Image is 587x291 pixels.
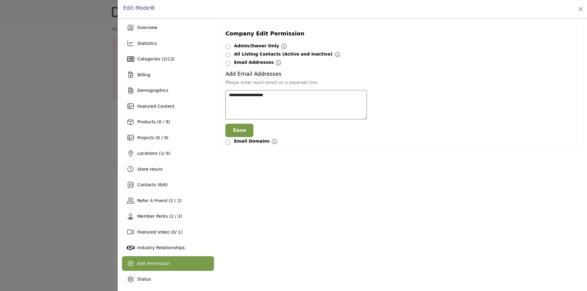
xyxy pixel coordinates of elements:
span: Statistics [137,41,157,46]
span: Overview [137,25,157,30]
span: Refer A Friend (2 / 2) [137,198,182,203]
span: Billing [137,72,150,77]
span: 6 [163,182,166,187]
div: Admin/Owner Only [234,43,279,49]
div: Company Edit Permission [225,29,576,38]
button: Save [225,124,253,137]
span: Featured Video ( / 1) [137,230,183,235]
span: 0 [172,230,175,235]
span: Store Hours [137,167,162,172]
div: All Listing Contacts (Active and Inactive) [234,51,332,57]
div: Email Addresses [234,59,274,66]
span: Products (0 / 9) [137,119,170,124]
span: 13 [168,56,173,61]
h1: Edit Mode [123,5,155,11]
span: Featured Content [137,104,175,109]
span: Categories ( / ) [137,56,175,61]
span: 2 [163,56,166,61]
span: Contacts ( / ) [137,182,168,187]
span: 1 [161,151,163,156]
h5: Add Email Addresses [225,71,576,77]
p: Please enter each email on a separate line. [225,79,576,86]
span: Locations ( / 6) [137,151,171,156]
span: Status [137,277,151,282]
button: Close [576,5,585,13]
span: Member Perks (2 / 2) [137,214,182,219]
span: Demographics [137,88,168,93]
span: Projects (0 / 9) [137,135,168,140]
span: Industry Relationships [137,245,185,250]
div: Email Domains [234,138,269,144]
span: Edit Permission [137,261,170,266]
span: 6 [159,182,162,187]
